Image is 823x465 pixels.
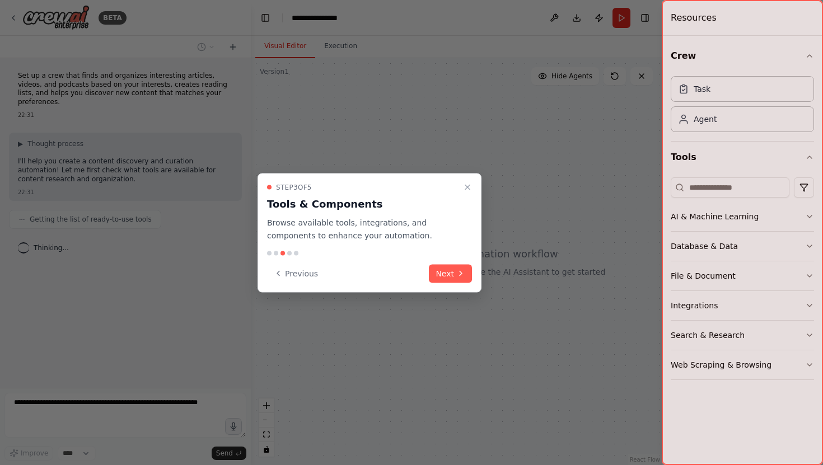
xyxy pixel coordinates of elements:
button: Close walkthrough [461,181,474,194]
button: Previous [267,264,325,283]
h3: Tools & Components [267,196,459,212]
p: Browse available tools, integrations, and components to enhance your automation. [267,217,459,242]
button: Next [429,264,472,283]
button: Hide left sidebar [258,10,273,26]
span: Step 3 of 5 [276,183,312,192]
